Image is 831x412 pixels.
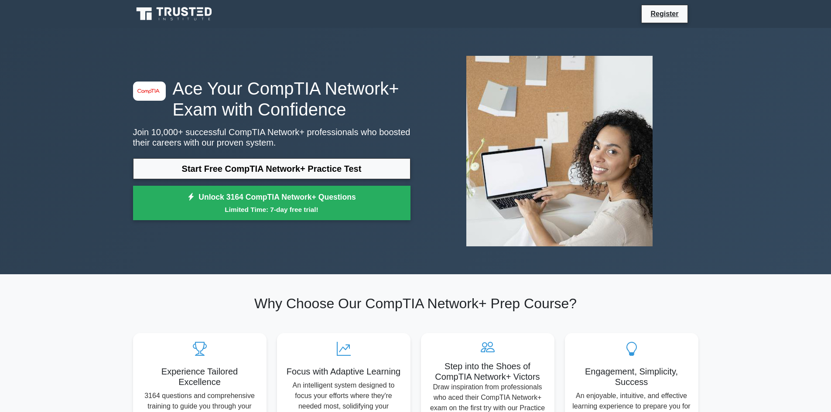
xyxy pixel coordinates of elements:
[140,366,260,387] h5: Experience Tailored Excellence
[144,204,400,215] small: Limited Time: 7-day free trial!
[133,186,410,221] a: Unlock 3164 CompTIA Network+ QuestionsLimited Time: 7-day free trial!
[133,295,698,312] h2: Why Choose Our CompTIA Network+ Prep Course?
[133,158,410,179] a: Start Free CompTIA Network+ Practice Test
[133,127,410,148] p: Join 10,000+ successful CompTIA Network+ professionals who boosted their careers with our proven ...
[284,366,404,377] h5: Focus with Adaptive Learning
[572,366,691,387] h5: Engagement, Simplicity, Success
[428,361,547,382] h5: Step into the Shoes of CompTIA Network+ Victors
[133,78,410,120] h1: Ace Your CompTIA Network+ Exam with Confidence
[645,8,684,19] a: Register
